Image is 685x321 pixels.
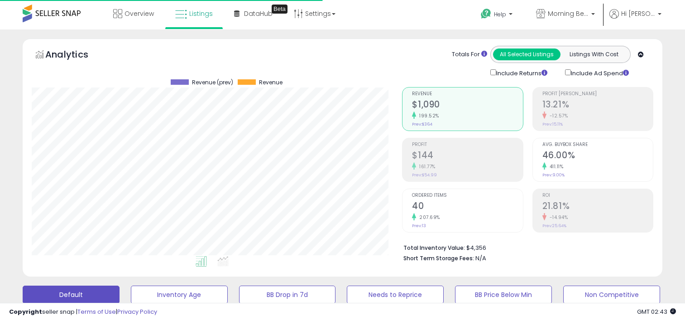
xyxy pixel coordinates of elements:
[117,307,157,316] a: Privacy Policy
[416,214,440,221] small: 207.69%
[272,5,287,14] div: Tooltip anchor
[542,142,653,147] span: Avg. Buybox Share
[621,9,655,18] span: Hi [PERSON_NAME]
[474,1,522,29] a: Help
[542,201,653,213] h2: 21.81%
[192,79,233,86] span: Revenue (prev)
[416,163,436,170] small: 161.77%
[558,68,643,78] div: Include Ad Spend
[244,9,273,18] span: DataHub
[609,9,661,29] a: Hi [PERSON_NAME]
[548,9,589,18] span: Morning Beauty
[542,172,565,178] small: Prev: 9.00%
[412,201,522,213] h2: 40
[131,286,228,304] button: Inventory Age
[412,99,522,112] h2: $1,090
[542,150,653,162] h2: 46.00%
[189,9,213,18] span: Listings
[412,223,426,229] small: Prev: 13
[45,48,106,63] h5: Analytics
[23,286,120,304] button: Default
[542,99,653,112] h2: 13.21%
[412,92,522,97] span: Revenue
[563,286,660,304] button: Non Competitive
[412,172,437,178] small: Prev: $54.99
[542,92,653,97] span: Profit [PERSON_NAME]
[546,214,568,221] small: -14.94%
[546,163,564,170] small: 411.11%
[542,122,563,127] small: Prev: 15.11%
[480,8,492,19] i: Get Help
[455,286,552,304] button: BB Price Below Min
[493,49,560,60] button: All Selected Listings
[542,193,653,198] span: ROI
[77,307,116,316] a: Terms of Use
[9,307,42,316] strong: Copyright
[546,112,568,119] small: -12.57%
[412,193,522,198] span: Ordered Items
[9,308,157,316] div: seller snap | |
[403,254,474,262] b: Short Term Storage Fees:
[542,223,566,229] small: Prev: 25.64%
[347,286,444,304] button: Needs to Reprice
[125,9,154,18] span: Overview
[637,307,676,316] span: 2025-09-8 02:43 GMT
[259,79,283,86] span: Revenue
[475,254,486,263] span: N/A
[560,49,628,60] button: Listings With Cost
[494,10,506,18] span: Help
[484,68,558,78] div: Include Returns
[403,244,465,252] b: Total Inventory Value:
[412,150,522,162] h2: $144
[416,112,439,119] small: 199.52%
[239,286,336,304] button: BB Drop in 7d
[412,142,522,147] span: Profit
[412,122,432,127] small: Prev: $364
[403,242,647,253] li: $4,356
[452,50,487,59] div: Totals For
